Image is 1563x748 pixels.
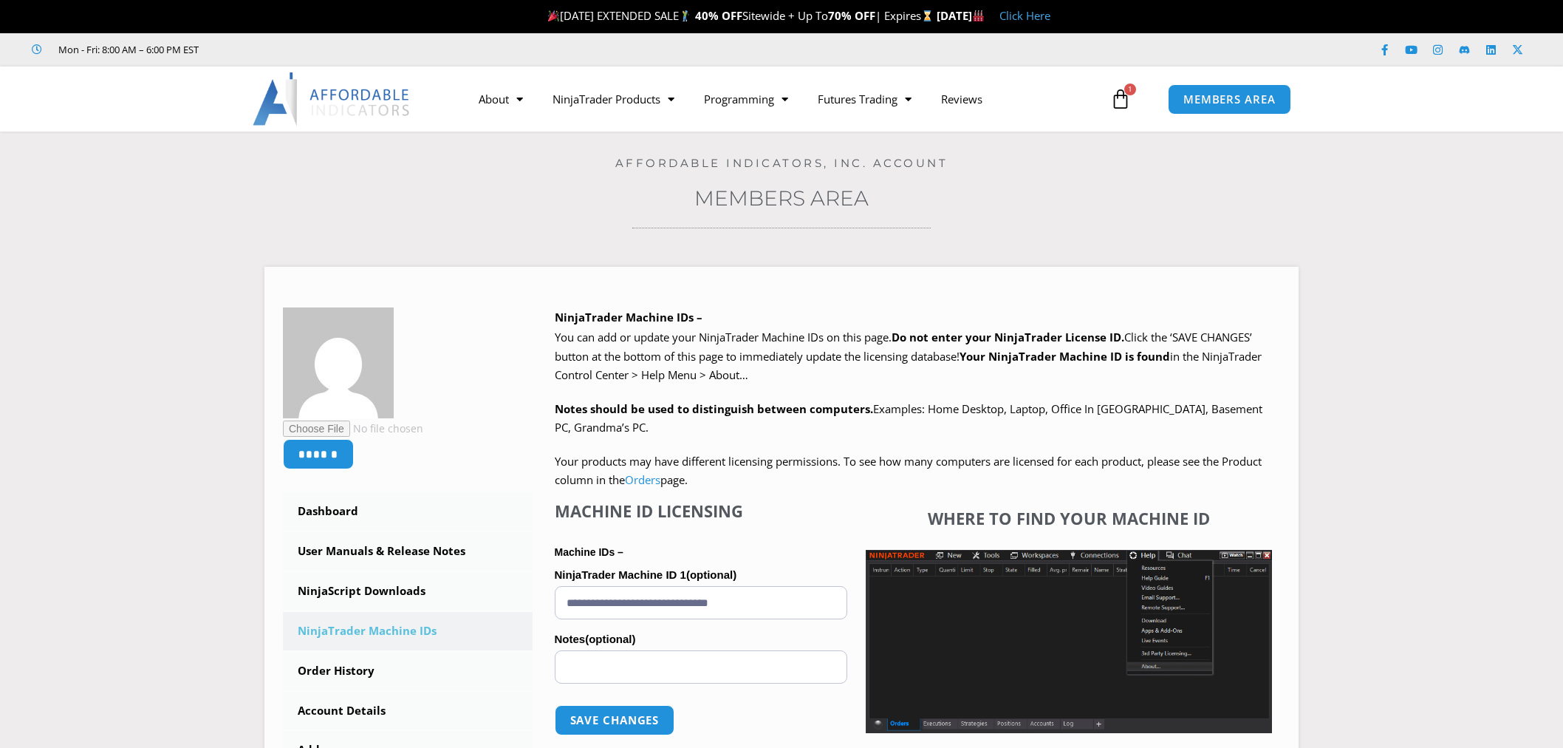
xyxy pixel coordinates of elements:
[464,82,1107,116] nav: Menu
[544,8,936,23] span: [DATE] EXTENDED SALE Sitewide + Up To | Expires
[555,564,847,586] label: NinjaTrader Machine ID 1
[283,572,533,611] a: NinjaScript Downloads
[283,652,533,690] a: Order History
[555,628,847,650] label: Notes
[1168,84,1291,115] a: MEMBERS AREA
[555,310,702,324] b: NinjaTrader Machine IDs –
[892,330,1124,344] b: Do not enter your NinjaTrader License ID.
[555,330,892,344] span: You can add or update your NinjaTrader Machine IDs on this page.
[694,186,869,211] a: Members Area
[973,10,984,21] img: 🏭
[695,8,742,23] strong: 40% OFF
[55,41,199,58] span: Mon - Fri: 8:00 AM – 6:00 PM EST
[960,349,1170,364] strong: Your NinjaTrader Machine ID is found
[922,10,933,21] img: ⌛
[828,8,875,23] strong: 70% OFF
[555,401,873,416] strong: Notes should be used to distinguish between computers.
[555,546,623,558] strong: Machine IDs –
[686,568,736,581] span: (optional)
[1183,94,1276,105] span: MEMBERS AREA
[283,307,394,418] img: ed3ffbeb7045a0fa7708a623a70841ceebf26a34c23f0450c245bbe2b39a06d7
[866,509,1272,528] h4: Where to find your Machine ID
[680,10,691,21] img: 🏌️‍♂️
[803,82,926,116] a: Futures Trading
[219,42,441,57] iframe: Customer reviews powered by Trustpilot
[999,8,1050,23] a: Click Here
[548,10,559,21] img: 🎉
[926,82,997,116] a: Reviews
[283,692,533,730] a: Account Details
[283,492,533,531] a: Dashboard
[464,82,538,116] a: About
[937,8,985,23] strong: [DATE]
[283,532,533,571] a: User Manuals & Release Notes
[625,472,660,487] a: Orders
[555,454,1262,488] span: Your products may have different licensing permissions. To see how many computers are licensed fo...
[1088,78,1153,120] a: 1
[585,633,635,645] span: (optional)
[555,401,1262,435] span: Examples: Home Desktop, Laptop, Office In [GEOGRAPHIC_DATA], Basement PC, Grandma’s PC.
[253,72,411,126] img: LogoAI | Affordable Indicators – NinjaTrader
[689,82,803,116] a: Programming
[615,156,948,170] a: Affordable Indicators, Inc. Account
[538,82,689,116] a: NinjaTrader Products
[555,501,847,520] h4: Machine ID Licensing
[283,612,533,650] a: NinjaTrader Machine IDs
[866,550,1272,733] img: Screenshot 2025-01-17 1155544 | Affordable Indicators – NinjaTrader
[555,330,1262,382] span: Click the ‘SAVE CHANGES’ button at the bottom of this page to immediately update the licensing da...
[555,705,675,735] button: Save changes
[1124,84,1136,95] span: 1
